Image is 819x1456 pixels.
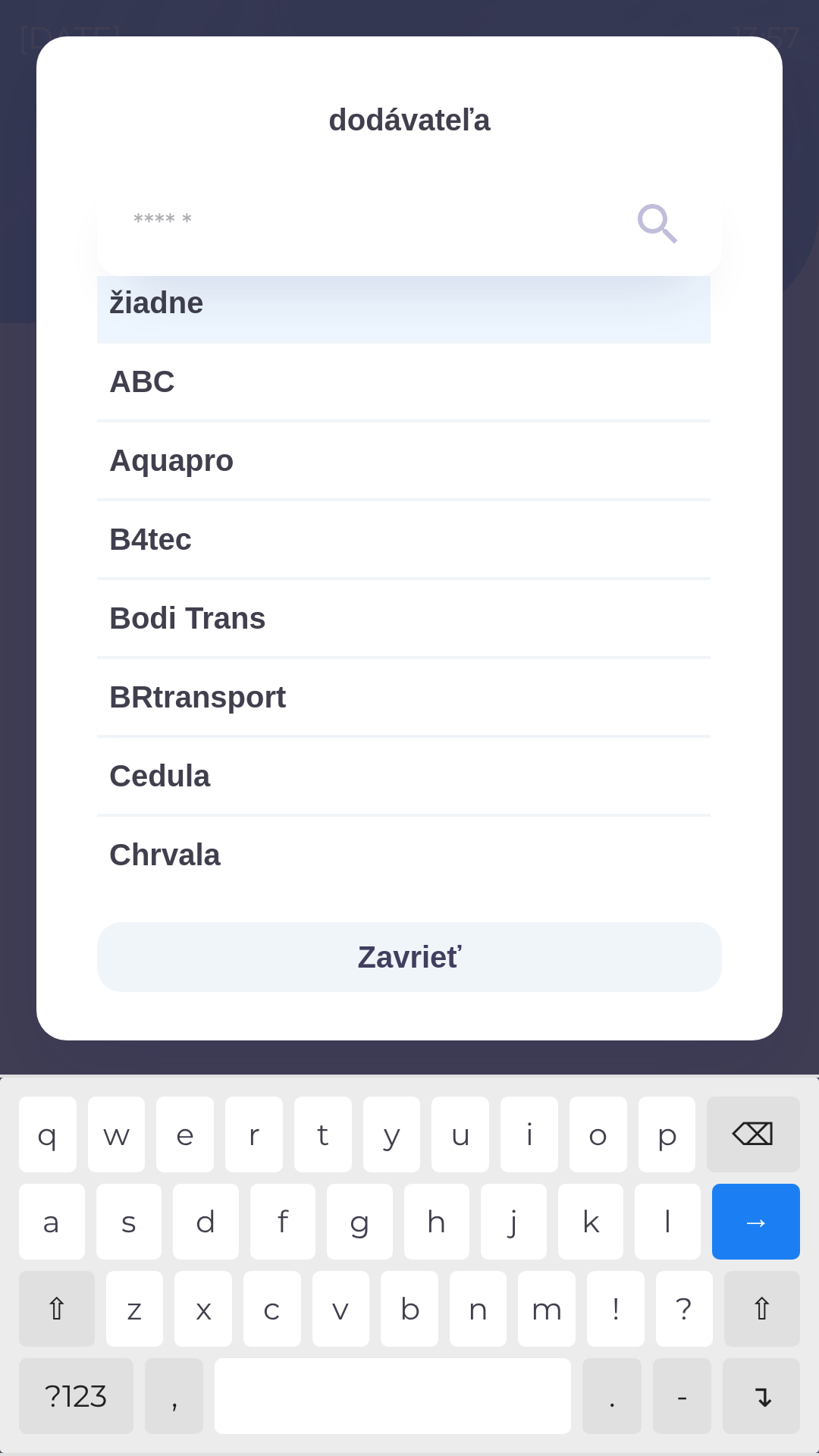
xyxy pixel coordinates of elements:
div: Cedula [97,738,711,814]
button: Zavrieť [97,922,722,992]
span: BRtransport [109,674,698,720]
div: žiadne [97,265,711,340]
span: B4tec [109,516,698,562]
span: žiadne [109,280,698,325]
div: Aquapro [97,422,711,498]
span: Aquapro [109,438,698,483]
p: dodávateľa [97,97,722,143]
div: ABC [97,344,711,419]
span: Chrvala [109,832,698,877]
span: ABC [109,359,698,404]
div: Bodi Trans [97,580,711,656]
div: BRtransport [97,659,711,735]
span: Cedula [109,753,698,799]
div: Chrvala [97,817,711,893]
span: Bodi Trans [109,595,698,641]
div: B4tec [97,501,711,577]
